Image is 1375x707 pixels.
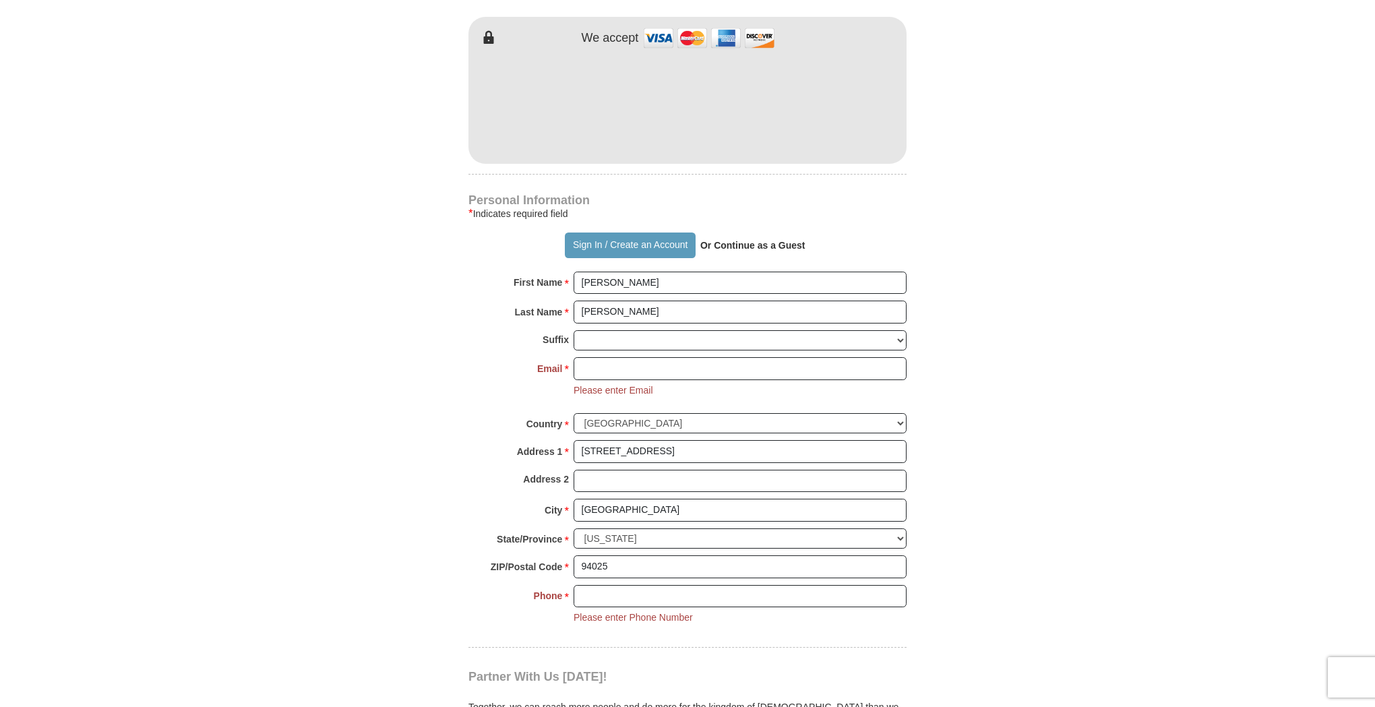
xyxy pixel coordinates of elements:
strong: First Name [514,273,562,292]
li: Please enter Email [574,383,653,397]
strong: Country [526,414,563,433]
strong: Last Name [515,303,563,321]
h4: Personal Information [468,195,907,206]
strong: Email [537,359,562,378]
li: Please enter Phone Number [574,611,693,624]
strong: Address 1 [517,442,563,461]
strong: City [545,501,562,520]
strong: ZIP/Postal Code [491,557,563,576]
strong: Suffix [543,330,569,349]
strong: Phone [534,586,563,605]
strong: Address 2 [523,470,569,489]
span: Partner With Us [DATE]! [468,670,607,683]
button: Sign In / Create an Account [565,233,695,258]
h4: We accept [582,31,639,46]
img: credit cards accepted [642,24,776,53]
div: Indicates required field [468,206,907,222]
strong: State/Province [497,530,562,549]
strong: Or Continue as a Guest [700,240,805,251]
